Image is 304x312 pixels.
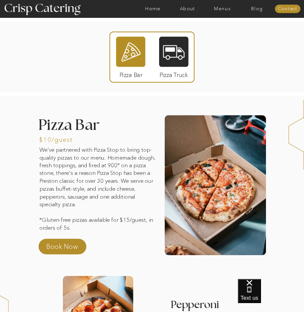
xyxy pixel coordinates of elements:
iframe: podium webchat widget bubble [238,279,304,312]
a: Menus [205,6,240,11]
a: Blog [239,6,274,11]
p: Pizza Bar [114,66,148,81]
a: Book Now [46,242,91,254]
a: Contact [275,7,300,12]
h2: Pizza Bar [38,118,132,134]
a: About [170,6,205,11]
p: Pizza Truck [157,66,191,81]
p: We've partnered with Pizza Stop to bring top-quality pizzas to our menu. Homemade dough, fresh to... [39,146,156,221]
h3: $10/guest [39,136,112,141]
a: Home [136,6,170,11]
